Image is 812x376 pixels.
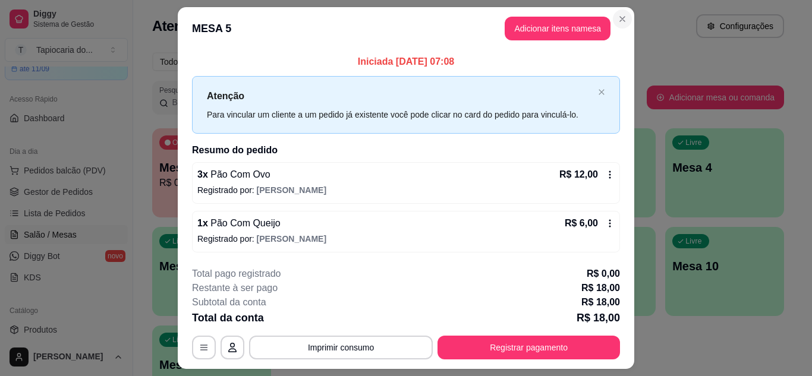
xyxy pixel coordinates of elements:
p: Registrado por: [197,184,615,196]
span: [PERSON_NAME] [257,234,326,244]
p: Subtotal da conta [192,295,266,309]
p: Restante à ser pago [192,281,278,295]
p: R$ 12,00 [559,168,598,182]
h2: Resumo do pedido [192,143,620,157]
p: 3 x [197,168,270,182]
p: Iniciada [DATE] 07:08 [192,55,620,69]
p: R$ 18,00 [577,309,620,326]
span: [PERSON_NAME] [257,185,326,195]
p: R$ 6,00 [565,216,598,230]
button: Adicionar itens namesa [505,17,610,40]
button: close [598,89,605,96]
p: Registrado por: [197,233,615,245]
button: Imprimir consumo [249,336,433,359]
button: Close [613,10,632,29]
p: 1 x [197,216,281,230]
p: R$ 18,00 [581,295,620,309]
p: Total pago registrado [192,267,281,281]
span: Pão Com Queijo [208,218,281,228]
p: R$ 0,00 [587,267,620,281]
p: R$ 18,00 [581,281,620,295]
div: Para vincular um cliente a um pedido já existente você pode clicar no card do pedido para vinculá... [207,108,593,121]
span: Pão Com Ovo [208,169,270,179]
p: Total da conta [192,309,264,326]
header: MESA 5 [178,7,634,50]
button: Registrar pagamento [438,336,620,359]
p: Atenção [207,89,593,103]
